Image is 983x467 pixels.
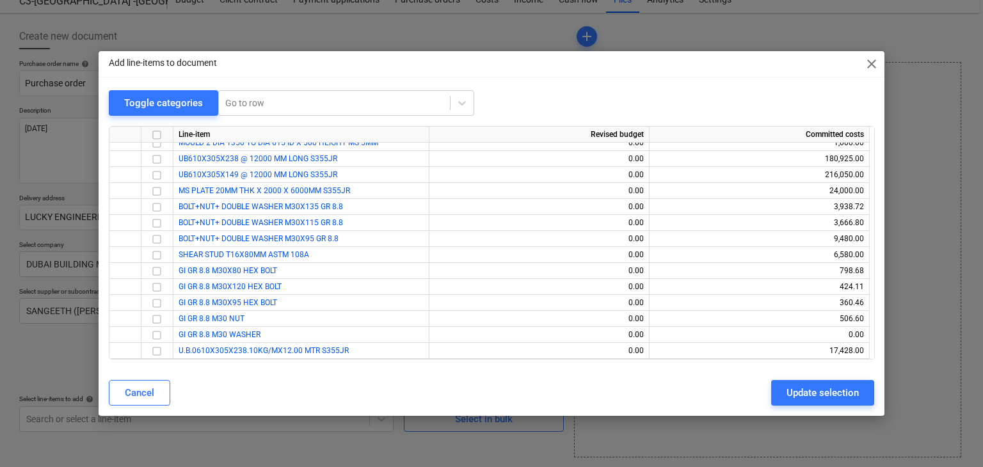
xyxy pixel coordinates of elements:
div: Committed costs [650,127,870,143]
div: 17,428.00 [655,343,864,359]
a: GI GR 8.8 M30X120 HEX BOLT [179,282,282,291]
span: close [864,56,879,72]
div: 0.00 [435,247,644,263]
a: UB610X305X149 @ 12000 MM LONG S355JR [179,170,337,179]
div: 3,666.80 [655,215,864,231]
div: Update selection [787,384,859,401]
div: 6,580.00 [655,247,864,263]
div: Cancel [125,384,154,401]
div: 3,938.72 [655,199,864,215]
div: 0.00 [435,295,644,311]
a: UB610X305X238 @ 12000 MM LONG S355JR [179,154,337,163]
div: 0.00 [655,327,864,343]
a: MOULD 2 DIA 1350 TO DIA 615 ID X 500 HEIGHT MS 5MM [179,138,378,147]
div: 216,050.00 [655,167,864,183]
button: Update selection [771,380,874,406]
div: Toggle categories [124,95,203,111]
div: 0.00 [435,327,644,343]
div: 424.11 [655,279,864,295]
div: 9,480.00 [655,231,864,247]
div: 0.00 [435,311,644,327]
div: 0.00 [435,167,644,183]
div: 506.60 [655,311,864,327]
iframe: Chat Widget [919,406,983,467]
div: 0.00 [435,135,644,151]
div: Revised budget [429,127,650,143]
a: GI GR 8.8 M30X80 HEX BOLT [179,266,277,275]
a: SHEAR STUD T16X80MM ASTM 108A [179,250,309,259]
p: Add line-items to document [109,56,217,70]
div: 180,925.00 [655,151,864,167]
a: BOLT+NUT+ DOUBLE WASHER M30X95 GR 8.8 [179,234,339,243]
div: 798.68 [655,263,864,279]
div: 0.00 [435,279,644,295]
button: Cancel [109,380,170,406]
div: 0.00 [435,231,644,247]
button: Toggle categories [109,90,218,116]
div: 0.00 [435,151,644,167]
div: 1,000.00 [655,135,864,151]
a: GI GR 8.8 M30X95 HEX BOLT [179,298,277,307]
a: MS PLATE 20MM THK X 2000 X 6000MM S355JR [179,186,350,195]
div: 360.46 [655,295,864,311]
a: GI GR 8.8 M30 WASHER [179,330,260,339]
a: GI GR 8.8 M30 NUT [179,314,244,323]
a: U.B.0610X305X238.10KG/MX12.00 MTR S355JR [179,346,349,355]
div: 24,000.00 [655,183,864,199]
div: 0.00 [435,215,644,231]
a: BOLT+NUT+ DOUBLE WASHER M30X115 GR 8.8 [179,218,343,227]
div: Line-item [173,127,429,143]
div: 0.00 [435,263,644,279]
a: BOLT+NUT+ DOUBLE WASHER M30X135 GR 8.8 [179,202,343,211]
div: 0.00 [435,183,644,199]
div: 0.00 [435,199,644,215]
div: 0.00 [435,343,644,359]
